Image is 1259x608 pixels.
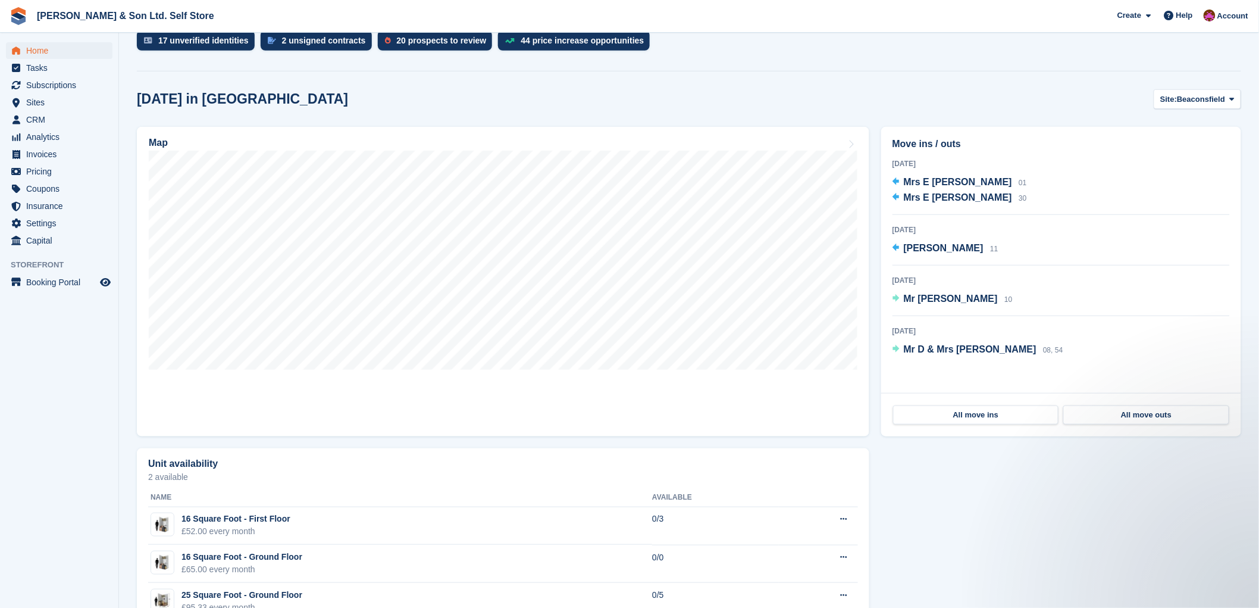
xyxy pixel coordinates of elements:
div: 17 unverified identities [158,36,249,45]
div: [DATE] [892,275,1230,286]
span: Site: [1160,93,1177,105]
span: 08, 54 [1043,346,1063,354]
span: CRM [26,111,98,128]
span: Mrs E [PERSON_NAME] [904,192,1012,202]
h2: Map [149,138,168,148]
a: Mr [PERSON_NAME] 10 [892,292,1013,307]
div: 20 prospects to review [397,36,487,45]
div: 16 Square Foot - Ground Floor [181,551,302,563]
a: menu [6,111,112,128]
a: Map [137,127,869,436]
p: 2 available [148,473,858,481]
a: menu [6,215,112,232]
span: Coupons [26,180,98,197]
span: Help [1176,10,1193,21]
span: Tasks [26,60,98,76]
span: Booking Portal [26,274,98,291]
a: Mrs E [PERSON_NAME] 30 [892,191,1027,206]
a: All move ins [893,406,1059,425]
span: Home [26,42,98,59]
img: Kate Standish [1204,10,1216,21]
th: Available [652,488,778,507]
div: 16 Square Foot - First Floor [181,513,290,525]
img: prospect-51fa495bee0391a8d652442698ab0144808aea92771e9ea1ae160a38d050c398.svg [385,37,391,44]
th: Name [148,488,652,507]
h2: Move ins / outs [892,137,1230,151]
a: 44 price increase opportunities [498,30,656,57]
button: Site: Beaconsfield [1154,89,1241,109]
a: menu [6,146,112,163]
a: menu [6,198,112,214]
span: 01 [1019,179,1026,187]
a: menu [6,60,112,76]
h2: [DATE] in [GEOGRAPHIC_DATA] [137,91,348,107]
img: verify_identity-adf6edd0f0f0b5bbfe63781bf79b02c33cf7c696d77639b501bdc392416b5a36.svg [144,37,152,44]
span: Capital [26,232,98,249]
a: menu [6,77,112,93]
span: Subscriptions [26,77,98,93]
a: menu [6,163,112,180]
img: 15-sqft-unit%20(1).jpg [151,516,174,534]
img: price_increase_opportunities-93ffe204e8149a01c8c9dc8f82e8f89637d9d84a8eef4429ea346261dce0b2c0.svg [505,38,515,43]
span: Analytics [26,129,98,145]
div: [DATE] [892,326,1230,336]
div: 44 price increase opportunities [521,36,644,45]
a: All move outs [1063,406,1229,425]
a: Mr D & Mrs [PERSON_NAME] 08, 54 [892,342,1063,358]
img: stora-icon-8386f47178a22dfd0bd8f6a31ec36ba5ce8667c1dd55bd0f319d3a0aa187defe.svg [10,7,27,25]
img: contract_signature_icon-13c848040528278c33f63329250d36e43548de30e8caae1d1a13099fd9432cc5.svg [268,37,276,44]
span: Account [1217,10,1248,22]
div: £65.00 every month [181,563,302,576]
span: 10 [1004,295,1012,304]
td: 0/0 [652,545,778,583]
a: 2 unsigned contracts [261,30,378,57]
a: menu [6,180,112,197]
a: 20 prospects to review [378,30,499,57]
div: [DATE] [892,225,1230,235]
a: menu [6,42,112,59]
a: [PERSON_NAME] & Son Ltd. Self Store [32,6,219,26]
a: menu [6,94,112,111]
a: menu [6,232,112,249]
span: Mrs E [PERSON_NAME] [904,177,1012,187]
span: Create [1117,10,1141,21]
a: Preview store [98,275,112,289]
span: Beaconsfield [1177,93,1225,105]
a: [PERSON_NAME] 11 [892,241,998,257]
a: menu [6,129,112,145]
h2: Unit availability [148,459,218,469]
td: 0/3 [652,507,778,545]
div: £52.00 every month [181,525,290,538]
a: menu [6,274,112,291]
span: Invoices [26,146,98,163]
span: Settings [26,215,98,232]
div: [DATE] [892,158,1230,169]
span: Mr D & Mrs [PERSON_NAME] [904,344,1036,354]
span: Pricing [26,163,98,180]
span: [PERSON_NAME] [904,243,984,253]
div: 25 Square Foot - Ground Floor [181,589,302,601]
span: 11 [990,245,998,253]
span: Storefront [11,259,118,271]
span: Mr [PERSON_NAME] [904,294,998,304]
span: Sites [26,94,98,111]
span: 30 [1019,194,1026,202]
a: Mrs E [PERSON_NAME] 01 [892,175,1027,191]
img: 15-sqft-unit%20(1).jpg [151,554,174,572]
span: Insurance [26,198,98,214]
div: 2 unsigned contracts [282,36,366,45]
a: 17 unverified identities [137,30,261,57]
